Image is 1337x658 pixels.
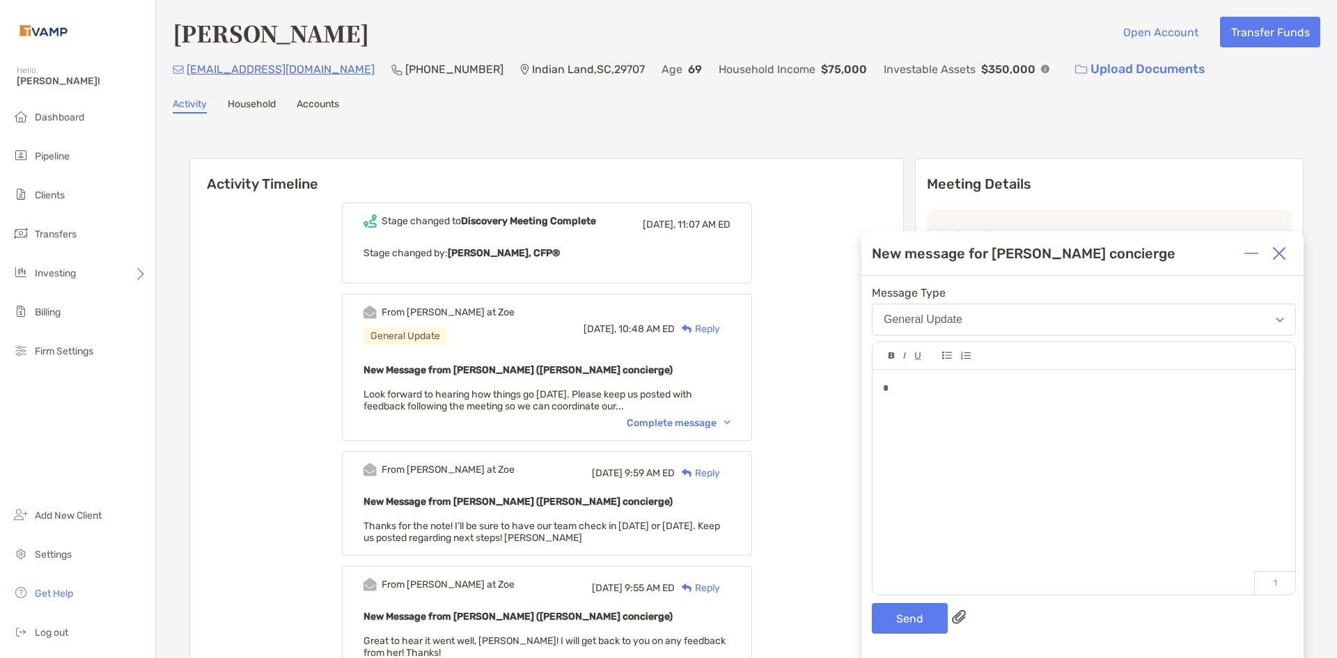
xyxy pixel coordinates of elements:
img: Open dropdown arrow [1276,318,1284,322]
p: Stage changed by: [363,244,730,262]
a: Activity [173,98,207,113]
p: Indian Land , SC , 29707 [532,61,645,78]
img: Editor control icon [889,352,895,359]
img: transfers icon [13,225,29,242]
img: Location Icon [520,64,529,75]
img: Editor control icon [914,352,921,360]
p: Last meeting [938,226,1281,244]
img: Editor control icon [942,352,952,359]
img: Event icon [363,578,377,591]
span: Investing [35,267,76,279]
button: General Update [872,304,1296,336]
b: New Message from [PERSON_NAME] ([PERSON_NAME] concierge) [363,364,673,376]
img: get-help icon [13,584,29,601]
span: [PERSON_NAME]! [17,75,147,87]
img: Email Icon [173,65,184,74]
span: [DATE] [592,467,623,479]
span: Transfers [35,228,77,240]
a: Accounts [297,98,339,113]
img: Close [1272,246,1286,260]
img: investing icon [13,264,29,281]
img: pipeline icon [13,147,29,164]
img: Chevron icon [724,421,730,425]
p: $75,000 [821,61,867,78]
h4: [PERSON_NAME] [173,17,369,49]
img: add_new_client icon [13,506,29,523]
img: Event icon [363,463,377,476]
p: 69 [688,61,702,78]
span: Message Type [872,286,1296,299]
p: Age [662,61,682,78]
img: Editor control icon [960,352,971,360]
span: 9:59 AM ED [625,467,675,479]
button: Transfer Funds [1220,17,1320,47]
div: New message for [PERSON_NAME] concierge [872,245,1175,262]
img: clients icon [13,186,29,203]
b: New Message from [PERSON_NAME] ([PERSON_NAME] concierge) [363,496,673,508]
span: Firm Settings [35,345,93,357]
span: 10:48 AM ED [618,323,675,335]
img: Reply icon [682,469,692,478]
img: Editor control icon [903,352,906,359]
img: Event icon [363,214,377,228]
p: [PHONE_NUMBER] [405,61,503,78]
b: Discovery Meeting Complete [461,215,596,227]
button: Send [872,603,948,634]
p: [EMAIL_ADDRESS][DOMAIN_NAME] [187,61,375,78]
p: Investable Assets [884,61,976,78]
button: Open Account [1112,17,1209,47]
div: From [PERSON_NAME] at Zoe [382,579,515,590]
a: Upload Documents [1066,54,1214,84]
img: Zoe Logo [17,6,70,56]
div: Reply [675,466,720,480]
img: Reply icon [682,324,692,334]
img: Reply icon [682,583,692,593]
span: [DATE], [643,219,675,230]
img: button icon [1075,65,1087,75]
img: dashboard icon [13,108,29,125]
span: Dashboard [35,111,84,123]
div: General Update [884,313,962,326]
img: Expand or collapse [1244,246,1258,260]
p: $350,000 [981,61,1035,78]
div: From [PERSON_NAME] at Zoe [382,464,515,476]
div: General Update [363,327,447,345]
span: Clients [35,189,65,201]
img: Phone Icon [391,64,402,75]
span: [DATE] [592,582,623,594]
span: Pipeline [35,150,70,162]
span: [DATE], [584,323,616,335]
img: paperclip attachments [952,610,966,624]
img: firm-settings icon [13,342,29,359]
img: Info Icon [1041,65,1049,73]
span: Log out [35,627,68,639]
span: Settings [35,549,72,561]
p: Meeting Details [927,175,1292,193]
img: billing icon [13,303,29,320]
div: From [PERSON_NAME] at Zoe [382,306,515,318]
span: Billing [35,306,61,318]
b: [PERSON_NAME], CFP® [448,247,560,259]
span: 11:07 AM ED [678,219,730,230]
span: Get Help [35,588,73,600]
img: logout icon [13,623,29,640]
div: Reply [675,581,720,595]
b: New Message from [PERSON_NAME] ([PERSON_NAME] concierge) [363,611,673,622]
span: 9:55 AM ED [625,582,675,594]
p: 1 [1254,571,1295,595]
img: Event icon [363,306,377,319]
div: Complete message [627,417,730,429]
a: Household [228,98,276,113]
span: Look forward to hearing how things go [DATE]. Please keep us posted with feedback following the m... [363,389,692,412]
span: Add New Client [35,510,102,522]
div: Reply [675,322,720,336]
h6: Activity Timeline [190,159,903,192]
div: Stage changed to [382,215,596,227]
img: settings icon [13,545,29,562]
p: Household Income [719,61,815,78]
span: Thanks for the note! I’ll be sure to have our team check in [DATE] or [DATE]. Keep us posted rega... [363,520,720,544]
